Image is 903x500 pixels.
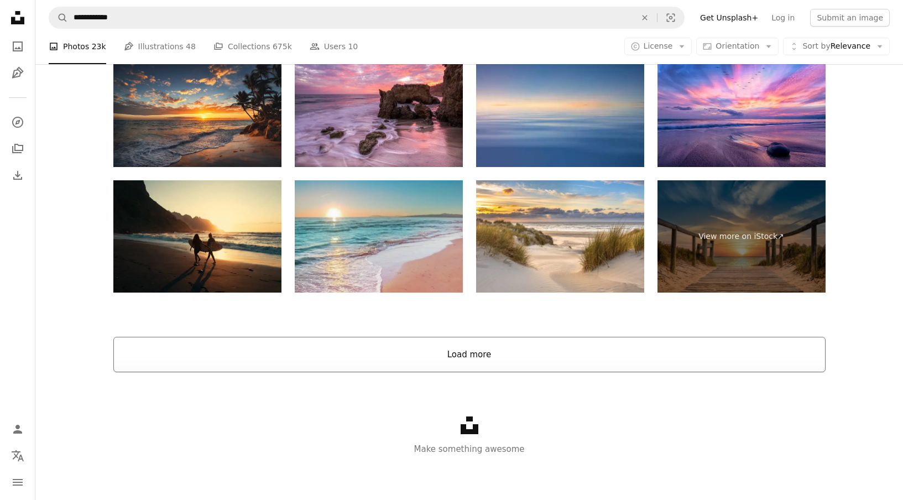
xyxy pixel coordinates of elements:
[113,180,281,293] img: Surfing in Tenerife, Canary Islands
[310,29,358,64] a: Users 10
[124,29,196,64] a: Illustrations 48
[783,38,890,55] button: Sort byRelevance
[113,337,826,372] button: Load more
[7,164,29,186] a: Download History
[476,180,644,293] img: View from dune top over North Sea
[644,41,673,50] span: License
[765,9,801,27] a: Log in
[633,7,657,28] button: Clear
[49,7,685,29] form: Find visuals sitewide
[273,40,292,53] span: 675k
[35,442,903,456] p: Make something awesome
[696,38,779,55] button: Orientation
[7,418,29,440] a: Log in / Sign up
[693,9,765,27] a: Get Unsplash+
[657,180,826,293] a: View more on iStock↗
[657,7,684,28] button: Visual search
[49,7,68,28] button: Search Unsplash
[802,41,870,52] span: Relevance
[657,55,826,168] img: Sunset Ocean Bird Surreal Inspiration Beautiful Nature Beach Ethereal Sunrise
[7,138,29,160] a: Collections
[7,445,29,467] button: Language
[213,29,292,64] a: Collections 675k
[7,62,29,84] a: Illustrations
[295,55,463,168] img: Sunset in El Matador State Beach - Malibu, CA
[7,471,29,493] button: Menu
[295,180,463,293] img: Colorful sunset viewed from the pink sea beach with soft waves
[7,111,29,133] a: Explore
[810,9,890,27] button: Submit an image
[7,7,29,31] a: Home — Unsplash
[624,38,692,55] button: License
[7,35,29,58] a: Photos
[113,55,281,168] img: Sunrise on a tropical island. Palm trees on sandy beach.
[802,41,830,50] span: Sort by
[476,55,644,168] img: Clouds over the East Timor Sea
[186,40,196,53] span: 48
[348,40,358,53] span: 10
[716,41,759,50] span: Orientation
